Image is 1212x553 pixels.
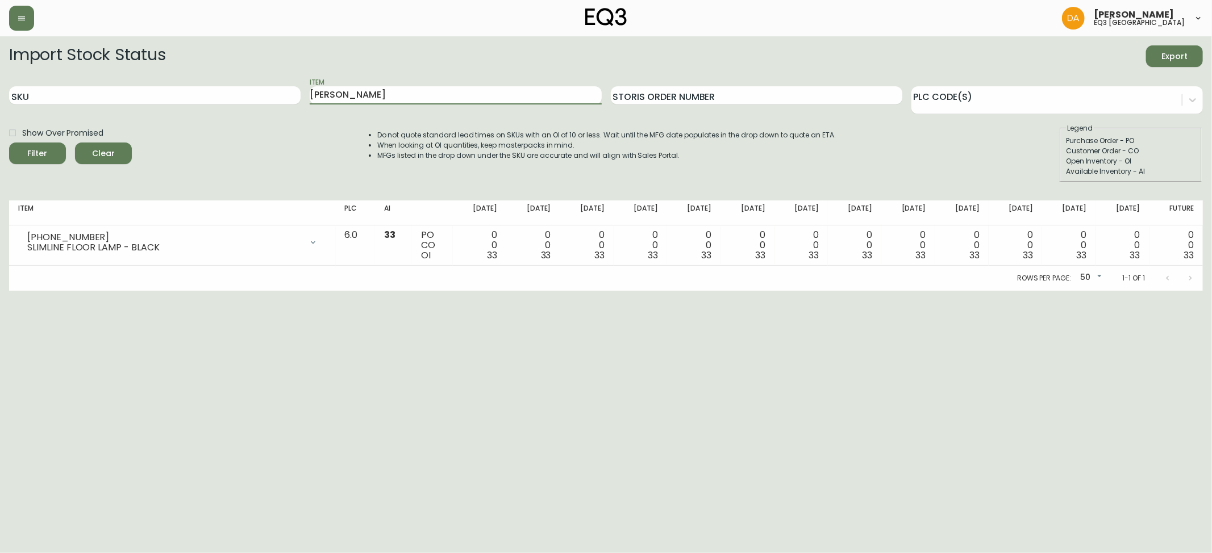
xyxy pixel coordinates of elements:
div: [PHONE_NUMBER]SLIMLINE FLOOR LAMP - BLACK [18,230,327,255]
li: Do not quote standard lead times on SKUs with an OI of 10 or less. Wait until the MFG date popula... [377,130,836,140]
th: [DATE] [935,200,989,225]
span: 33 [487,249,497,262]
span: [PERSON_NAME] [1094,10,1174,19]
li: When looking at OI quantities, keep masterpacks in mind. [377,140,836,150]
div: 0 0 [462,230,497,261]
span: 33 [862,249,872,262]
img: dd1a7e8db21a0ac8adbf82b84ca05374 [1062,7,1085,30]
div: 0 0 [730,230,765,261]
span: 33 [916,249,926,262]
span: 33 [1130,249,1140,262]
div: 0 0 [569,230,605,261]
th: [DATE] [774,200,828,225]
legend: Legend [1066,123,1094,133]
div: 0 0 [890,230,926,261]
button: Filter [9,143,66,164]
div: Purchase Order - PO [1066,136,1196,146]
span: Export [1155,49,1194,64]
div: 0 0 [837,230,872,261]
li: MFGs listed in the drop down under the SKU are accurate and will align with Sales Portal. [377,150,836,161]
span: 33 [594,249,605,262]
div: 50 [1076,269,1104,287]
th: [DATE] [1096,200,1149,225]
th: [DATE] [828,200,881,225]
span: 33 [1023,249,1033,262]
span: 33 [809,249,819,262]
img: logo [585,8,627,26]
th: [DATE] [560,200,614,225]
th: [DATE] [1042,200,1096,225]
th: [DATE] [881,200,935,225]
td: 6.0 [336,225,375,266]
div: 0 0 [998,230,1033,261]
th: PLC [336,200,375,225]
p: 1-1 of 1 [1122,273,1145,283]
div: Open Inventory - OI [1066,156,1196,166]
span: 33 [648,249,658,262]
div: PO CO [421,230,444,261]
th: [DATE] [667,200,720,225]
div: 0 0 [1051,230,1086,261]
div: 0 0 [623,230,658,261]
div: SLIMLINE FLOOR LAMP - BLACK [27,242,302,253]
span: 33 [969,249,980,262]
th: AI [375,200,412,225]
div: 0 0 [784,230,819,261]
th: [DATE] [614,200,667,225]
div: 0 0 [515,230,551,261]
span: 33 [755,249,765,262]
th: [DATE] [506,200,560,225]
span: 33 [1076,249,1086,262]
div: 0 0 [944,230,980,261]
span: Show Over Promised [22,127,103,139]
div: 0 0 [1105,230,1140,261]
th: Item [9,200,336,225]
span: 33 [702,249,712,262]
span: 33 [1184,249,1194,262]
div: [PHONE_NUMBER] [27,232,302,242]
th: [DATE] [720,200,774,225]
button: Clear [75,143,132,164]
span: 33 [541,249,551,262]
h5: eq3 [GEOGRAPHIC_DATA] [1094,19,1185,26]
th: Future [1149,200,1203,225]
th: [DATE] [989,200,1042,225]
div: 0 0 [1159,230,1194,261]
button: Export [1146,45,1203,67]
p: Rows per page: [1017,273,1071,283]
div: Available Inventory - AI [1066,166,1196,177]
span: Clear [84,146,123,161]
span: 33 [384,228,395,241]
th: [DATE] [453,200,506,225]
div: 0 0 [676,230,711,261]
div: Customer Order - CO [1066,146,1196,156]
span: OI [421,249,431,262]
h2: Import Stock Status [9,45,165,67]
